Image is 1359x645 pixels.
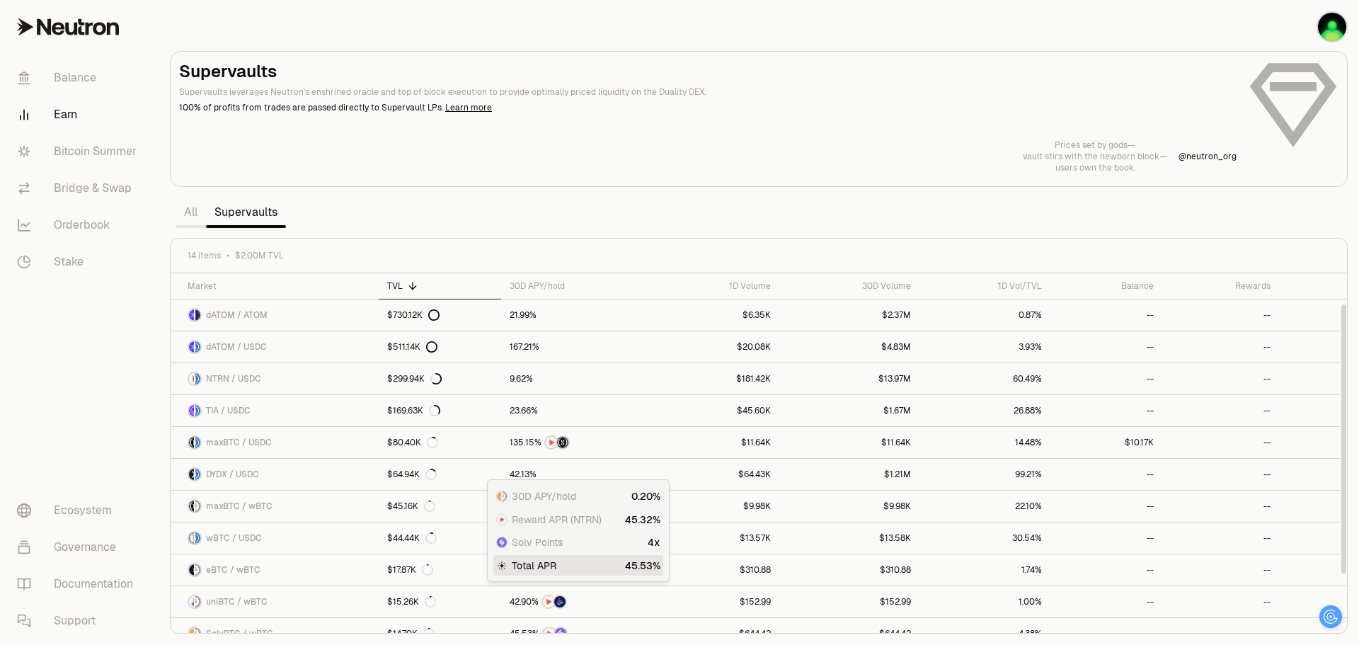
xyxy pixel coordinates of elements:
[1179,151,1237,162] p: @ neutron_org
[652,299,779,331] a: $6.35K
[919,363,1050,394] a: 60.49%
[652,523,779,554] a: $13.57K
[387,532,437,544] div: $44.44K
[652,586,779,617] a: $152.99
[379,363,501,394] a: $299.94K
[188,280,370,292] div: Market
[179,86,1237,98] p: Supervaults leverages Neutron's enshrined oracle and top of block execution to provide optimally ...
[189,469,194,480] img: DYDX Logo
[379,523,501,554] a: $44.44K
[387,596,436,607] div: $15.26K
[557,437,568,448] img: Structured Points
[171,427,379,458] a: maxBTC LogoUSDC LogomaxBTC / USDC
[1023,162,1167,173] p: users own the book.
[6,603,153,639] a: Support
[206,596,268,607] span: uniBTC / wBTC
[546,437,557,448] img: NTRN
[195,405,200,416] img: USDC Logo
[387,628,435,639] div: $14.70K
[779,363,919,394] a: $13.97M
[779,427,919,458] a: $11.64K
[206,373,261,384] span: NTRN / USDC
[6,529,153,566] a: Governance
[206,405,251,416] span: TIA / USDC
[1050,491,1162,522] a: --
[779,395,919,426] a: $1.67M
[206,309,268,321] span: dATOM / ATOM
[171,331,379,363] a: dATOM LogoUSDC LogodATOM / USDC
[779,586,919,617] a: $152.99
[189,532,194,544] img: wBTC Logo
[660,280,771,292] div: 1D Volume
[652,363,779,394] a: $181.42K
[171,299,379,331] a: dATOM LogoATOM LogodATOM / ATOM
[1162,459,1279,490] a: --
[779,554,919,586] a: $310.88
[195,341,200,353] img: USDC Logo
[387,280,493,292] div: TVL
[1162,331,1279,363] a: --
[1050,395,1162,426] a: --
[171,523,379,554] a: wBTC LogoUSDC LogowBTC / USDC
[652,459,779,490] a: $64.43K
[189,341,194,353] img: dATOM Logo
[235,250,284,261] span: $2.00M TVL
[195,501,200,512] img: wBTC Logo
[195,373,200,384] img: USDC Logo
[1162,363,1279,394] a: --
[1050,427,1162,458] a: $10.17K
[6,244,153,280] a: Stake
[1050,363,1162,394] a: --
[189,628,194,639] img: SolvBTC Logo
[652,427,779,458] a: $11.64K
[6,96,153,133] a: Earn
[788,280,910,292] div: 30D Volume
[445,102,492,113] a: Learn more
[919,427,1050,458] a: 14.48%
[171,395,379,426] a: TIA LogoUSDC LogoTIA / USDC
[1162,395,1279,426] a: --
[1179,151,1237,162] a: @neutron_org
[195,532,200,544] img: USDC Logo
[176,198,206,227] a: All
[512,535,563,549] span: Solv Points
[510,280,643,292] div: 30D APY/hold
[1050,586,1162,617] a: --
[497,491,501,501] img: SolvBTC Logo
[779,459,919,490] a: $1.21M
[1162,427,1279,458] a: --
[387,564,433,576] div: $17.87K
[1162,491,1279,522] a: --
[1171,280,1271,292] div: Rewards
[387,501,435,512] div: $45.16K
[179,101,1237,114] p: 100% of profits from trades are passed directly to Supervault LPs.
[1050,523,1162,554] a: --
[387,405,440,416] div: $169.63K
[379,299,501,331] a: $730.12K
[497,515,507,525] img: NTRN
[512,489,576,503] span: 30D APY/hold
[1023,139,1167,151] p: Prices set by gods—
[6,492,153,529] a: Ecosystem
[379,554,501,586] a: $17.87K
[503,491,507,501] img: wBTC Logo
[189,596,194,607] img: uniBTC Logo
[379,427,501,458] a: $80.40K
[652,331,779,363] a: $20.08K
[195,564,200,576] img: wBTC Logo
[189,373,194,384] img: NTRN Logo
[6,133,153,170] a: Bitcoin Summer
[171,459,379,490] a: DYDX LogoUSDC LogoDYDX / USDC
[387,469,437,480] div: $64.94K
[1318,13,1346,41] img: zhirong80
[171,363,379,394] a: NTRN LogoUSDC LogoNTRN / USDC
[1023,151,1167,162] p: vault stirs with the newborn block—
[6,566,153,603] a: Documentation
[510,435,643,450] button: NTRNStructured Points
[387,341,437,353] div: $511.14K
[206,341,267,353] span: dATOM / USDC
[6,170,153,207] a: Bridge & Swap
[1050,554,1162,586] a: --
[779,523,919,554] a: $13.58K
[1059,280,1154,292] div: Balance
